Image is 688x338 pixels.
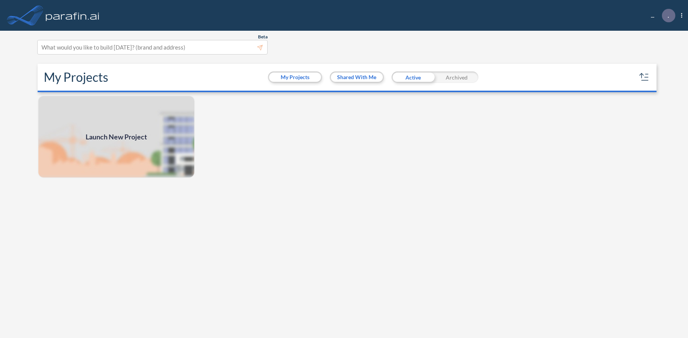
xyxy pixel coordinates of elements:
h2: My Projects [44,70,108,84]
span: Beta [258,34,268,40]
span: Launch New Project [86,132,147,142]
button: My Projects [269,73,321,82]
img: logo [44,8,101,23]
div: ... [639,9,682,22]
div: Archived [435,71,478,83]
button: sort [638,71,650,83]
button: Shared With Me [331,73,383,82]
img: add [38,95,195,178]
p: . [668,12,669,19]
a: Launch New Project [38,95,195,178]
div: Active [392,71,435,83]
